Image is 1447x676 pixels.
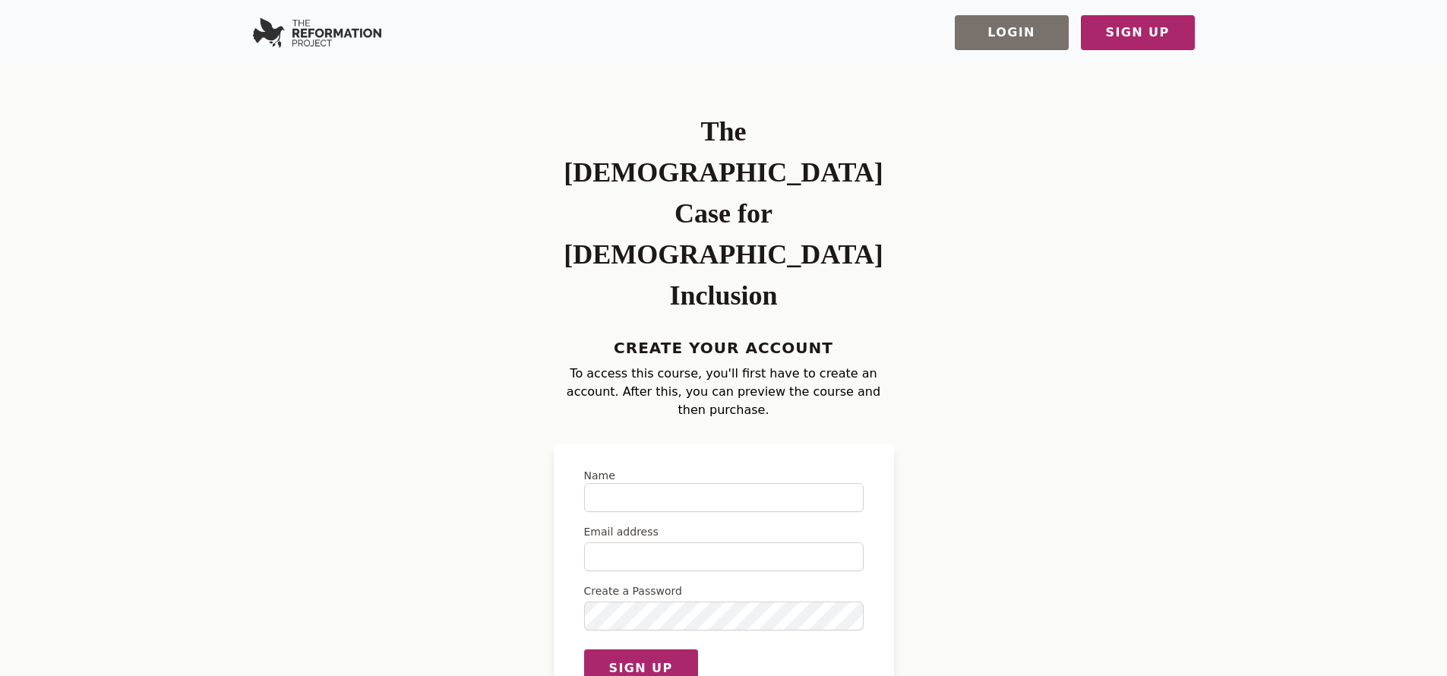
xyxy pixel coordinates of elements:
h1: The [DEMOGRAPHIC_DATA] Case for [DEMOGRAPHIC_DATA] Inclusion [554,111,894,316]
button: Sign Up [1081,15,1195,50]
span: Sign Up [1105,24,1169,42]
span: Login [987,24,1035,42]
img: Serverless SaaS Boilerplate [253,17,381,48]
label: Email address [584,524,864,539]
div: To access this course, you'll first have to create an account. After this, you can preview the co... [554,111,894,419]
h4: Create Your Account [554,334,894,362]
button: Login [955,15,1069,50]
label: Create a Password [584,583,864,599]
label: Name [584,468,864,483]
